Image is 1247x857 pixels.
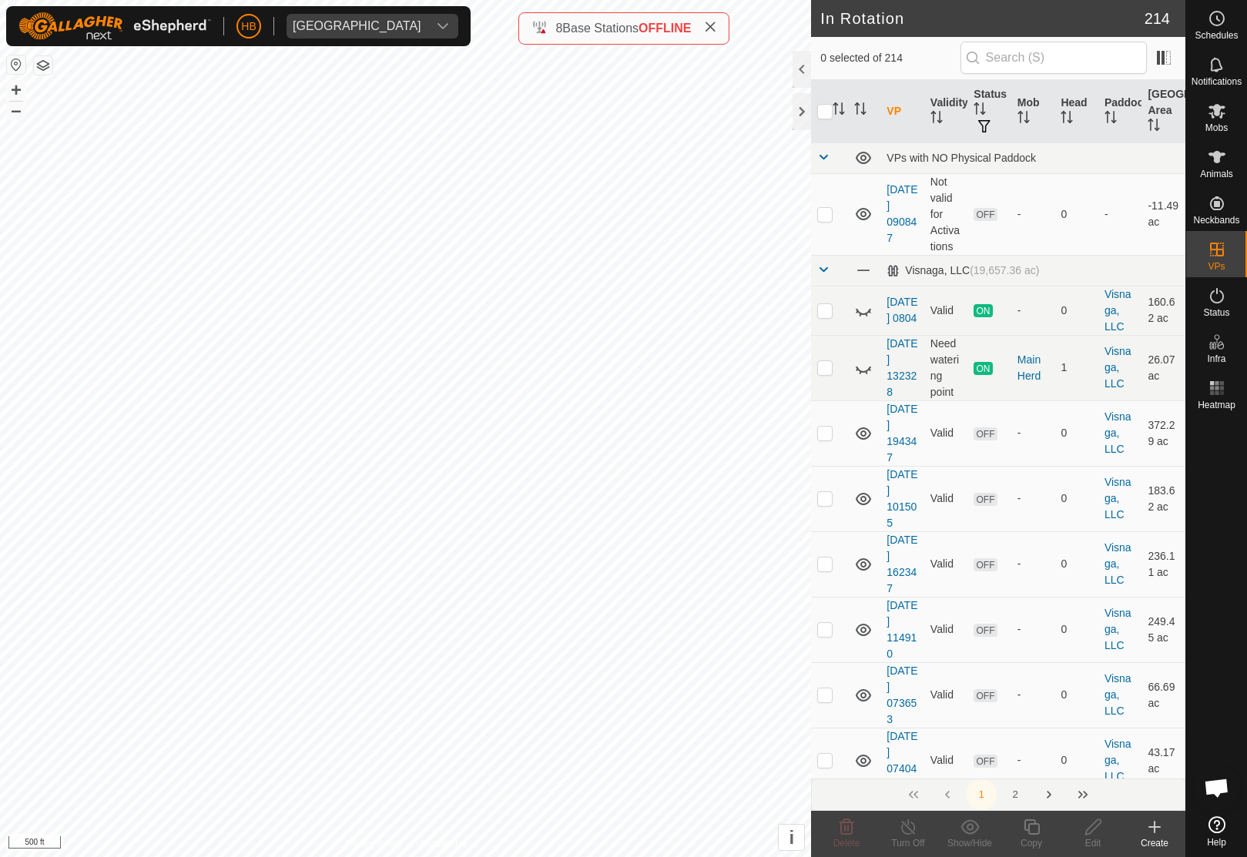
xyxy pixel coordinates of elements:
[1017,113,1030,126] p-sorticon: Activate to sort
[1205,123,1228,132] span: Mobs
[1098,80,1142,143] th: Paddock
[974,105,986,117] p-sorticon: Activate to sort
[887,403,917,464] a: [DATE] 194347
[1000,779,1031,810] button: 2
[1105,113,1117,126] p-sorticon: Activate to sort
[1054,531,1098,597] td: 0
[1017,206,1049,223] div: -
[1141,335,1185,400] td: 26.07 ac
[974,558,997,571] span: OFF
[1141,728,1185,793] td: 43.17 ac
[1034,779,1064,810] button: Next Page
[1141,286,1185,335] td: 160.62 ac
[7,101,25,119] button: –
[924,173,968,255] td: Not valid for Activations
[967,80,1011,143] th: Status
[924,531,968,597] td: Valid
[887,665,917,725] a: [DATE] 073653
[1145,7,1170,30] span: 214
[887,599,917,660] a: [DATE] 114910
[924,286,968,335] td: Valid
[1105,607,1131,651] a: Visnaga, LLC
[1017,621,1049,638] div: -
[970,264,1039,276] span: (19,657.36 ac)
[820,9,1144,28] h2: In Rotation
[1186,810,1247,853] a: Help
[1198,400,1235,410] span: Heatmap
[1054,466,1098,531] td: 0
[421,837,466,851] a: Contact Us
[887,337,917,398] a: [DATE] 132328
[1061,113,1073,126] p-sorticon: Activate to sort
[854,105,867,117] p-sorticon: Activate to sort
[887,468,917,529] a: [DATE] 101505
[887,152,1179,164] div: VPs with NO Physical Paddock
[1062,836,1124,850] div: Edit
[345,837,403,851] a: Privacy Policy
[1192,77,1242,86] span: Notifications
[924,400,968,466] td: Valid
[877,836,939,850] div: Turn Off
[924,335,968,400] td: Need watering point
[1207,838,1226,847] span: Help
[974,624,997,637] span: OFF
[779,825,804,850] button: i
[974,755,997,768] span: OFF
[974,493,997,506] span: OFF
[1017,490,1049,507] div: -
[1054,286,1098,335] td: 0
[1194,765,1240,811] div: Open chat
[1141,80,1185,143] th: [GEOGRAPHIC_DATA] Area
[930,113,943,126] p-sorticon: Activate to sort
[1017,556,1049,572] div: -
[555,22,562,35] span: 8
[833,838,860,849] span: Delete
[1098,173,1142,255] td: -
[18,12,211,40] img: Gallagher Logo
[1017,352,1049,384] div: Main Herd
[887,296,917,324] a: [DATE] 0804
[1208,262,1225,271] span: VPs
[924,597,968,662] td: Valid
[1017,752,1049,768] div: -
[924,80,968,143] th: Validity
[1141,400,1185,466] td: 372.29 ac
[1054,662,1098,728] td: 0
[820,50,960,66] span: 0 selected of 214
[1141,173,1185,255] td: -11.49 ac
[789,827,794,848] span: i
[1017,425,1049,441] div: -
[1141,531,1185,597] td: 236.11 ac
[1105,345,1131,390] a: Visnaga, LLC
[974,427,997,440] span: OFF
[1200,169,1233,179] span: Animals
[1011,80,1055,143] th: Mob
[1017,687,1049,703] div: -
[241,18,256,35] span: HB
[1141,466,1185,531] td: 183.62 ac
[880,80,924,143] th: VP
[1017,303,1049,319] div: -
[960,42,1147,74] input: Search (S)
[1054,728,1098,793] td: 0
[1105,410,1131,455] a: Visnaga, LLC
[1105,288,1131,333] a: Visnaga, LLC
[562,22,639,35] span: Base Stations
[887,264,1039,277] div: Visnaga, LLC
[7,55,25,74] button: Reset Map
[1001,836,1062,850] div: Copy
[887,183,917,244] a: [DATE] 090847
[1054,400,1098,466] td: 0
[1105,738,1131,782] a: Visnaga, LLC
[1054,80,1098,143] th: Head
[1148,121,1160,133] p-sorticon: Activate to sort
[1124,836,1185,850] div: Create
[887,730,917,791] a: [DATE] 074045
[974,689,997,702] span: OFF
[974,304,992,317] span: ON
[924,728,968,793] td: Valid
[1193,216,1239,225] span: Neckbands
[966,779,997,810] button: 1
[1068,779,1098,810] button: Last Page
[924,662,968,728] td: Valid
